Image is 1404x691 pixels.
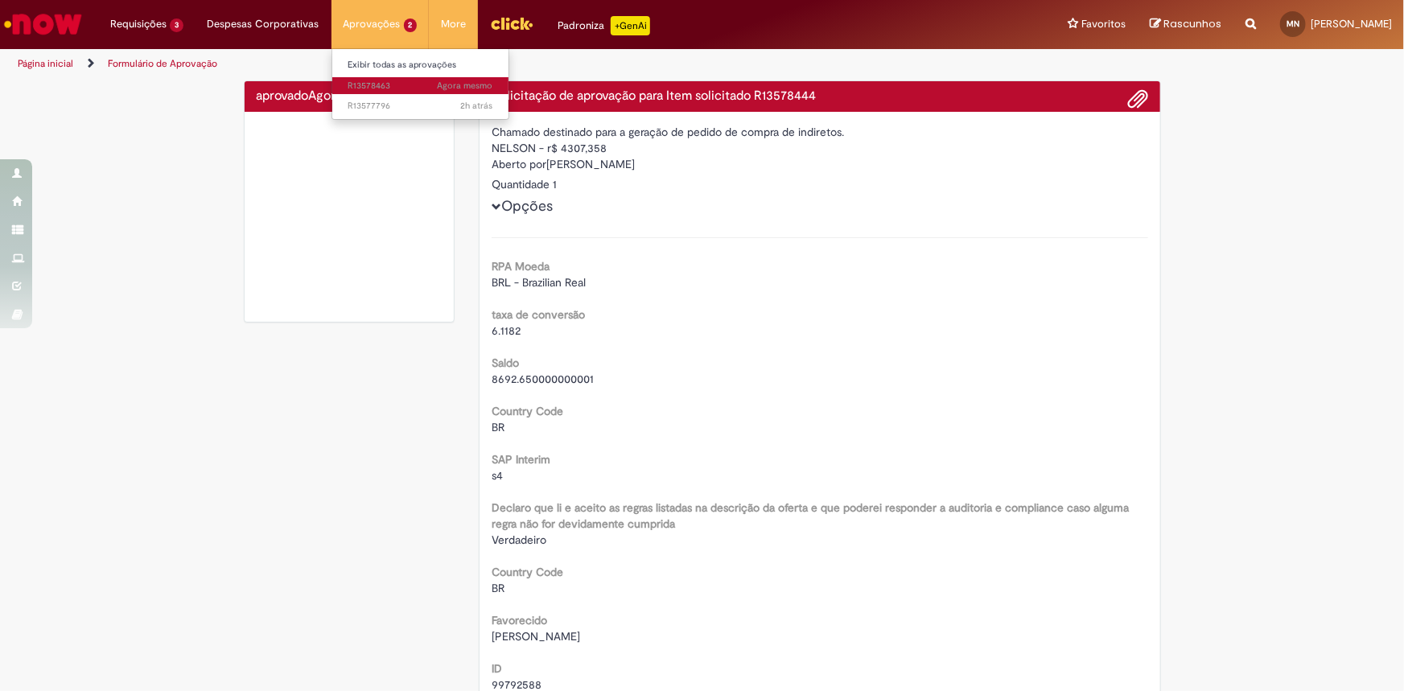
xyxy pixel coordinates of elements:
[492,500,1129,531] b: Declaro que li e aceito as regras listadas na descrição da oferta e que poderei responder a audit...
[438,80,493,92] span: Agora mesmo
[257,124,443,310] img: sucesso_1.gif
[331,48,510,120] ul: Aprovações
[492,323,521,338] span: 6.1182
[1163,16,1221,31] span: Rascunhos
[108,57,217,70] a: Formulário de Aprovação
[257,89,443,104] h4: aprovado
[170,19,183,32] span: 3
[492,661,502,676] b: ID
[348,100,493,113] span: R13577796
[492,89,1148,104] h4: Solicitação de aprovação para Item solicitado R13578444
[438,80,493,92] time: 29/09/2025 17:10:12
[2,8,84,40] img: ServiceNow
[492,613,547,627] b: Favorecido
[441,16,466,32] span: More
[461,100,493,112] span: 2h atrás
[208,16,319,32] span: Despesas Corporativas
[309,88,386,104] span: Agora mesmo
[492,307,585,322] b: taxa de conversão
[110,16,167,32] span: Requisições
[18,57,73,70] a: Página inicial
[348,80,493,93] span: R13578463
[492,629,580,644] span: [PERSON_NAME]
[558,16,650,35] div: Padroniza
[1311,17,1392,31] span: [PERSON_NAME]
[490,11,533,35] img: click_logo_yellow_360x200.png
[492,140,1148,156] div: NELSON - r$ 4307,358
[404,19,418,32] span: 2
[492,533,546,547] span: Verdadeiro
[492,468,503,483] span: s4
[492,452,550,467] b: SAP Interim
[332,97,509,115] a: Aberto R13577796 :
[332,77,509,95] a: Aberto R13578463 :
[461,100,493,112] time: 29/09/2025 15:35:33
[492,356,519,370] b: Saldo
[492,275,586,290] span: BRL - Brazilian Real
[611,16,650,35] p: +GenAi
[12,49,924,79] ul: Trilhas de página
[1287,19,1299,29] span: MN
[492,156,546,172] label: Aberto por
[332,56,509,74] a: Exibir todas as aprovações
[344,16,401,32] span: Aprovações
[492,404,563,418] b: Country Code
[492,124,1148,140] div: Chamado destinado para a geração de pedido de compra de indiretos.
[492,420,504,434] span: BR
[492,176,1148,192] div: Quantidade 1
[492,372,594,386] span: 8692.650000000001
[1081,16,1126,32] span: Favoritos
[1150,17,1221,32] a: Rascunhos
[492,581,504,595] span: BR
[492,259,550,274] b: RPA Moeda
[492,156,1148,176] div: [PERSON_NAME]
[492,565,563,579] b: Country Code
